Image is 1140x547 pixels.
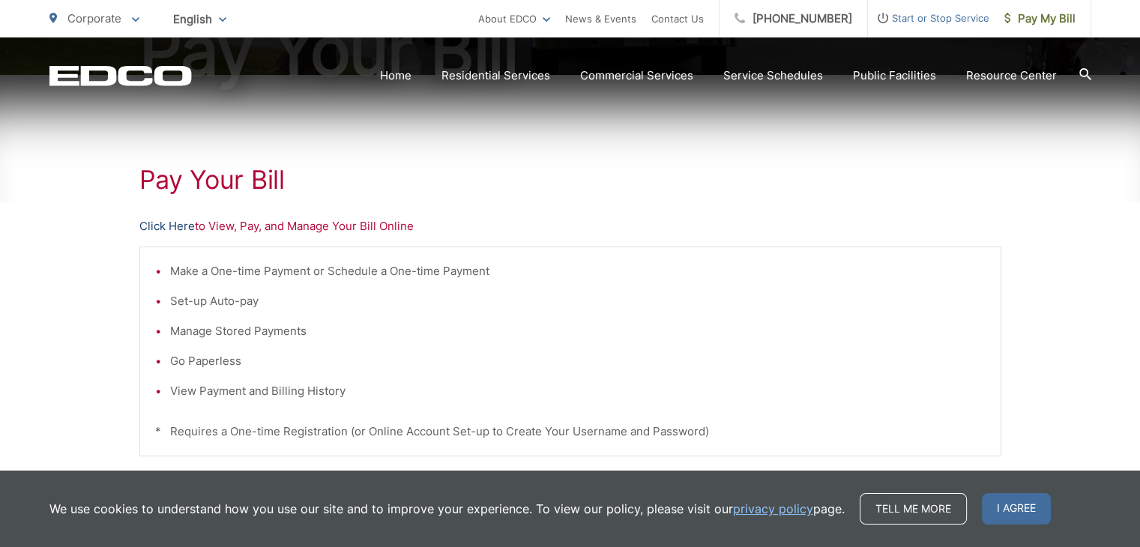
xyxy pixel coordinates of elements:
[966,67,1057,85] a: Resource Center
[478,10,550,28] a: About EDCO
[170,322,986,340] li: Manage Stored Payments
[982,493,1051,525] span: I agree
[67,11,121,25] span: Corporate
[49,65,192,86] a: EDCD logo. Return to the homepage.
[170,292,986,310] li: Set-up Auto-pay
[860,493,967,525] a: Tell me more
[170,352,986,370] li: Go Paperless
[170,262,986,280] li: Make a One-time Payment or Schedule a One-time Payment
[139,165,1001,195] h1: Pay Your Bill
[580,67,693,85] a: Commercial Services
[380,67,411,85] a: Home
[853,67,936,85] a: Public Facilities
[1004,10,1076,28] span: Pay My Bill
[162,6,238,32] span: English
[155,423,986,441] p: * Requires a One-time Registration (or Online Account Set-up to Create Your Username and Password)
[565,10,636,28] a: News & Events
[170,382,986,400] li: View Payment and Billing History
[139,217,1001,235] p: to View, Pay, and Manage Your Bill Online
[139,217,195,235] a: Click Here
[49,500,845,518] p: We use cookies to understand how you use our site and to improve your experience. To view our pol...
[733,500,813,518] a: privacy policy
[441,67,550,85] a: Residential Services
[651,10,704,28] a: Contact Us
[723,67,823,85] a: Service Schedules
